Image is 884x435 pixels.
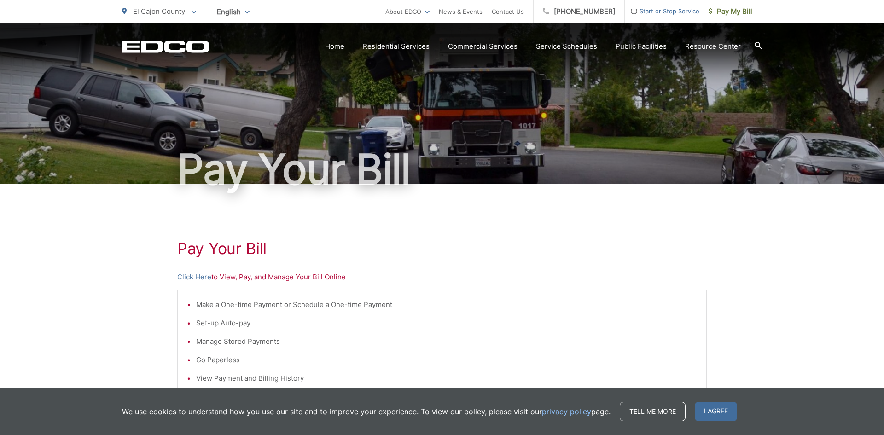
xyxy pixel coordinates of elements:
[196,299,697,310] li: Make a One-time Payment or Schedule a One-time Payment
[709,6,752,17] span: Pay My Bill
[620,402,686,421] a: Tell me more
[385,6,430,17] a: About EDCO
[133,7,185,16] span: El Cajon County
[492,6,524,17] a: Contact Us
[685,41,741,52] a: Resource Center
[448,41,518,52] a: Commercial Services
[363,41,430,52] a: Residential Services
[196,318,697,329] li: Set-up Auto-pay
[177,272,707,283] p: to View, Pay, and Manage Your Bill Online
[122,40,209,53] a: EDCD logo. Return to the homepage.
[439,6,483,17] a: News & Events
[177,272,211,283] a: Click Here
[122,146,762,192] h1: Pay Your Bill
[177,239,707,258] h1: Pay Your Bill
[122,406,611,417] p: We use cookies to understand how you use our site and to improve your experience. To view our pol...
[536,41,597,52] a: Service Schedules
[196,336,697,347] li: Manage Stored Payments
[325,41,344,52] a: Home
[695,402,737,421] span: I agree
[196,373,697,384] li: View Payment and Billing History
[210,4,256,20] span: English
[196,354,697,365] li: Go Paperless
[616,41,667,52] a: Public Facilities
[542,406,591,417] a: privacy policy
